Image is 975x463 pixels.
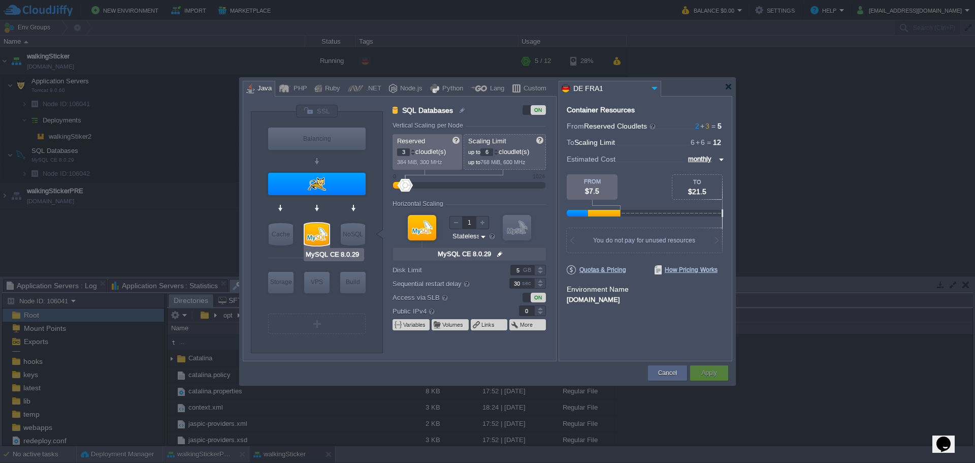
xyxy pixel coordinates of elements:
[254,81,272,97] div: Java
[397,137,425,145] span: Reserved
[393,200,446,207] div: Horizontal Scaling
[695,138,705,146] span: 6
[304,272,330,293] div: Elastic VPS
[699,122,709,130] span: 3
[268,272,294,293] div: Storage Containers
[533,173,545,179] div: 1024
[709,122,718,130] span: =
[655,265,718,274] span: How Pricing Works
[672,179,722,185] div: TO
[439,81,463,97] div: Python
[688,188,706,196] span: $21.5
[340,272,366,292] div: Build
[585,187,599,195] span: $7.5
[468,137,506,145] span: Scaling Limit
[468,159,480,165] span: up to
[718,122,722,130] span: 5
[567,285,629,293] label: Environment Name
[393,278,496,289] label: Sequential restart delay
[393,305,496,317] label: Public IPv4
[584,122,657,130] span: Reserved Cloudlets
[567,122,584,130] span: From
[268,128,366,150] div: Load Balancer
[480,159,526,165] span: 768 MiB, 600 MHz
[393,173,396,179] div: 0
[397,159,442,165] span: 384 MiB, 300 MHz
[699,122,705,130] span: +
[397,145,459,156] p: cloudlet(s)
[322,81,340,97] div: Ruby
[567,106,635,114] div: Container Resources
[468,149,480,155] span: up to
[340,272,366,293] div: Build Node
[403,321,427,329] button: Variables
[658,368,677,378] button: Cancel
[932,422,965,453] iframe: chat widget
[567,294,724,303] div: [DOMAIN_NAME]
[531,105,546,115] div: ON
[713,138,721,146] span: 12
[393,122,466,129] div: Vertical Scaling per Node
[574,138,615,146] span: Scaling Limit
[268,272,294,292] div: Storage
[520,321,534,329] button: More
[268,173,366,195] div: Application Servers
[695,122,699,130] span: 2
[305,223,329,245] div: SQL Databases
[269,223,293,245] div: Cache
[487,81,504,97] div: Lang
[363,81,381,97] div: .NET
[468,145,542,156] p: cloudlet(s)
[705,138,713,146] span: =
[701,368,717,378] button: Apply
[567,178,617,184] div: FROM
[481,321,496,329] button: Links
[567,265,626,274] span: Quotas & Pricing
[523,265,533,275] div: GB
[304,272,330,292] div: VPS
[341,223,365,245] div: NoSQL
[521,81,546,97] div: Custom
[691,138,695,146] span: 6
[397,81,422,97] div: Node.js
[567,153,615,165] span: Estimated Cost
[531,293,546,302] div: ON
[522,279,533,288] div: sec
[567,138,574,146] span: To
[393,292,496,303] label: Access via SLB
[268,128,366,150] div: Balancing
[341,223,365,245] div: NoSQL Databases
[442,321,464,329] button: Volumes
[268,314,366,334] div: Create New Layer
[290,81,307,97] div: PHP
[393,265,496,275] label: Disk Limit
[695,138,701,146] span: +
